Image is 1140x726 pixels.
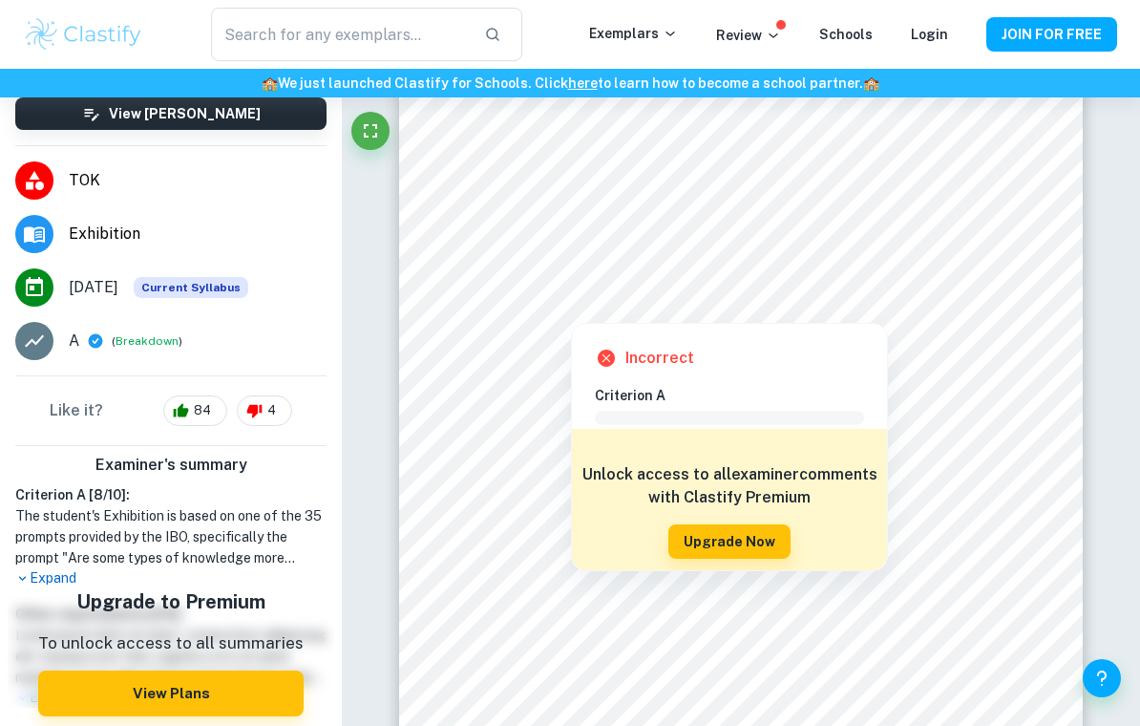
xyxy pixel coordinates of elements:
[668,524,791,559] button: Upgrade Now
[211,8,469,61] input: Search for any exemplars...
[109,103,261,124] h6: View [PERSON_NAME]
[116,332,179,350] button: Breakdown
[38,587,304,616] h5: Upgrade to Premium
[568,75,598,91] a: here
[183,401,222,420] span: 84
[38,631,304,656] p: To unlock access to all summaries
[625,347,694,370] h6: Incorrect
[863,75,879,91] span: 🏫
[589,23,678,44] p: Exemplars
[595,385,879,406] h6: Criterion A
[112,332,182,351] span: ( )
[163,395,227,426] div: 84
[581,463,877,509] h6: Unlock access to all examiner comments with Clastify Premium
[1083,659,1121,697] button: Help and Feedback
[15,97,327,130] button: View [PERSON_NAME]
[50,399,103,422] h6: Like it?
[23,15,144,53] img: Clastify logo
[69,276,118,299] span: [DATE]
[986,17,1117,52] button: JOIN FOR FREE
[134,277,248,298] div: This exemplar is based on the current syllabus. Feel free to refer to it for inspiration/ideas wh...
[351,112,390,150] button: Fullscreen
[38,671,304,716] button: View Plans
[69,169,327,192] span: TOK
[819,27,873,42] a: Schools
[262,75,278,91] span: 🏫
[15,505,327,568] h1: The student's Exhibition is based on one of the 35 prompts provided by the IBO, specifically the ...
[8,454,334,477] h6: Examiner's summary
[69,330,79,352] p: A
[911,27,948,42] a: Login
[257,401,286,420] span: 4
[716,25,781,46] p: Review
[134,277,248,298] span: Current Syllabus
[15,484,327,505] h6: Criterion A [ 8 / 10 ]:
[69,223,327,246] span: Exhibition
[4,73,1136,94] h6: We just launched Clastify for Schools. Click to learn how to become a school partner.
[237,395,292,426] div: 4
[15,568,327,588] p: Expand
